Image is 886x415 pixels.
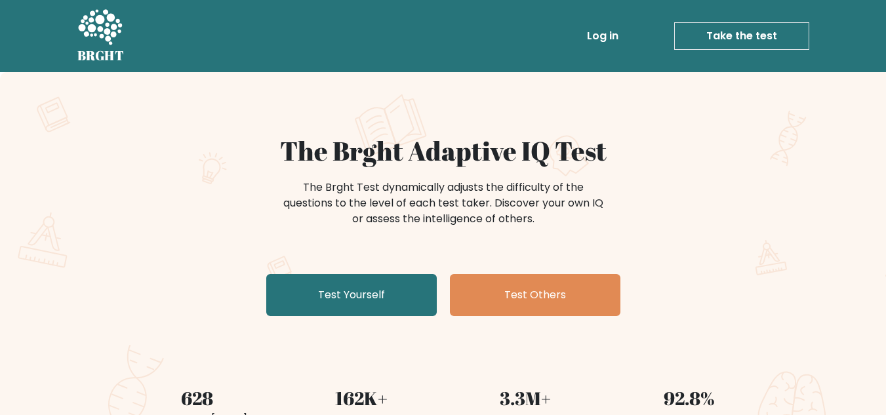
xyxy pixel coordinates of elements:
div: 92.8% [615,384,763,412]
div: 628 [123,384,272,412]
a: Test Yourself [266,274,437,316]
div: 162K+ [287,384,435,412]
a: Log in [582,23,624,49]
h1: The Brght Adaptive IQ Test [123,135,763,167]
h5: BRGHT [77,48,125,64]
a: BRGHT [77,5,125,67]
a: Test Others [450,274,620,316]
div: 3.3M+ [451,384,599,412]
a: Take the test [674,22,809,50]
div: The Brght Test dynamically adjusts the difficulty of the questions to the level of each test take... [279,180,607,227]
